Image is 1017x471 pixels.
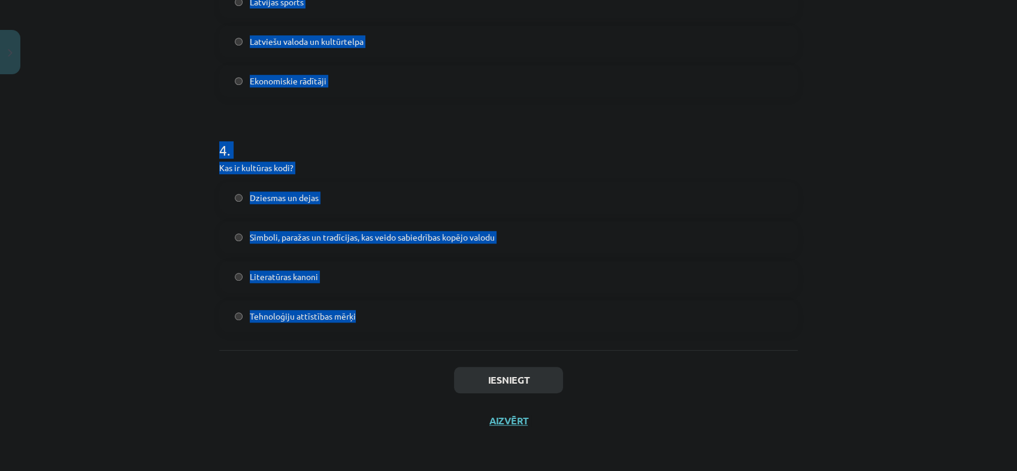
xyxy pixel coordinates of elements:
input: Simboli, paražas un tradīcijas, kas veido sabiedrības kopējo valodu [235,233,243,241]
span: Latviešu valoda un kultūrtelpa [250,35,364,48]
img: icon-close-lesson-0947bae3869378f0d4975bcd49f059093ad1ed9edebbc8119c70593378902aed.svg [8,49,13,57]
span: Tehnoloģiju attīstības mērķi [250,310,356,323]
input: Dziesmas un dejas [235,194,243,202]
span: Simboli, paražas un tradīcijas, kas veido sabiedrības kopējo valodu [250,231,495,244]
input: Tehnoloģiju attīstības mērķi [235,312,243,320]
input: Literatūras kanoni [235,273,243,281]
input: Ekonomiskie rādītāji [235,77,243,85]
button: Iesniegt [454,367,563,393]
span: Ekonomiskie rādītāji [250,75,326,87]
h1: 4 . [219,121,798,158]
span: Dziesmas un dejas [250,192,319,204]
input: Latviešu valoda un kultūrtelpa [235,38,243,45]
button: Aizvērt [486,415,531,427]
p: Kas ir kultūras kodi? [219,162,798,174]
span: Literatūras kanoni [250,271,318,283]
